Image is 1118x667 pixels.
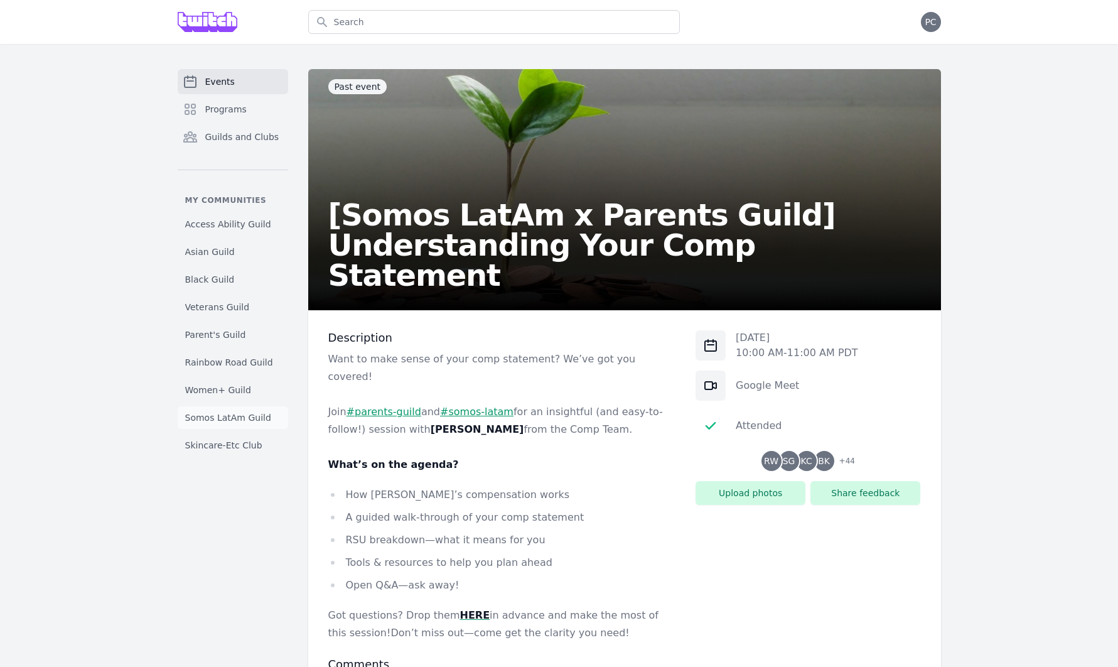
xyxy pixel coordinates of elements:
span: Somos LatAm Guild [185,411,271,424]
span: Asian Guild [185,246,235,258]
h2: [Somos LatAm x Parents Guild] Understanding Your Comp Statement [328,200,921,290]
span: Skincare-Etc Club [185,439,262,452]
span: SG [783,457,795,465]
h3: Description [328,330,676,345]
button: Upload photos [696,481,805,505]
p: 10:00 AM - 11:00 AM PDT [736,345,858,361]
a: Black Guild [178,268,288,291]
li: Open Q&A—ask away! [328,577,676,594]
a: Parent's Guild [178,323,288,346]
span: Programs [205,103,247,116]
a: #parents-guild [347,406,421,418]
li: How [PERSON_NAME]’s compensation works [328,486,676,504]
span: Black Guild [185,273,235,286]
a: Women+ Guild [178,379,288,401]
span: Access Ability Guild [185,218,271,230]
a: Somos LatAm Guild [178,406,288,429]
a: HERE [460,609,490,621]
nav: Sidebar [178,69,288,457]
span: Rainbow Road Guild [185,356,273,369]
a: Rainbow Road Guild [178,351,288,374]
span: BK [818,457,830,465]
img: Grove [178,12,238,32]
span: RW [764,457,778,465]
strong: What’s on the agenda? [328,458,459,470]
a: Skincare-Etc Club [178,434,288,457]
a: Guilds and Clubs [178,124,288,149]
a: Access Ability Guild [178,213,288,236]
a: Programs [178,97,288,122]
span: Women+ Guild [185,384,251,396]
p: Got questions? Drop them in advance and make the most of this session!Don’t miss out—come get the... [328,607,676,642]
strong: [PERSON_NAME] [431,423,524,435]
button: PC [921,12,941,32]
p: [DATE] [736,330,858,345]
div: Attended [736,418,782,433]
span: Events [205,75,235,88]
span: Guilds and Clubs [205,131,279,143]
span: Veterans Guild [185,301,250,313]
li: Tools & resources to help you plan ahead [328,554,676,572]
p: Join and for an insightful (and easy-to-follow!) session with from the Comp Team. [328,403,676,438]
p: Want to make sense of your comp statement? We’ve got you covered! [328,350,676,386]
li: A guided walk-through of your comp statement [328,509,676,526]
p: My communities [178,195,288,205]
a: Asian Guild [178,241,288,263]
li: RSU breakdown—what it means for you [328,531,676,549]
span: KC [801,457,812,465]
input: Search [308,10,680,34]
span: Past event [328,79,387,94]
a: Veterans Guild [178,296,288,318]
a: #somos-latam [440,406,513,418]
span: PC [925,18,936,26]
a: Events [178,69,288,94]
span: + 44 [832,453,855,471]
span: Parent's Guild [185,328,246,341]
button: Share feedback [810,481,920,505]
a: Google Meet [736,379,799,391]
